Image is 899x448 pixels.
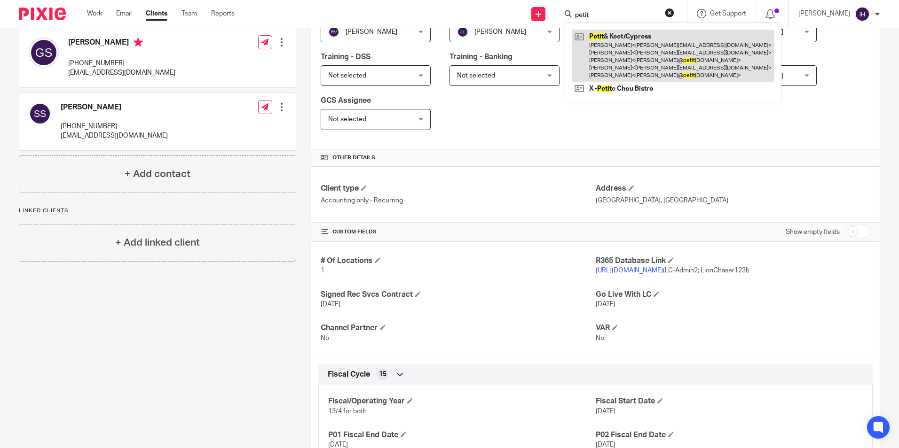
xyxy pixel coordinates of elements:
h4: Go Live With LC [596,290,870,300]
h4: Signed Rec Svcs Contract [321,290,595,300]
span: 13/4 for both [328,408,367,415]
span: [DATE] [596,408,615,415]
input: Search [574,11,659,20]
h4: Fiscal Start Date [596,396,863,406]
h4: P01 Fiscal End Date [328,430,595,440]
span: 1 [321,267,324,274]
h4: CUSTOM FIELDS [321,228,595,236]
img: svg%3E [457,26,468,38]
span: [PERSON_NAME] [346,29,397,35]
a: Email [116,9,132,18]
p: Accounting only - Recurring [321,196,595,205]
span: [DATE] [328,441,348,448]
img: svg%3E [855,7,870,22]
p: [EMAIL_ADDRESS][DOMAIN_NAME] [68,68,175,77]
h4: Client type [321,184,595,193]
h4: Channel Partner [321,323,595,333]
span: [DATE] [596,301,615,308]
p: [EMAIL_ADDRESS][DOMAIN_NAME] [61,131,168,140]
img: svg%3E [328,26,339,38]
h4: [PERSON_NAME] [68,38,175,49]
p: [PHONE_NUMBER] [61,122,168,131]
a: Team [181,9,197,18]
span: Not selected [328,72,366,79]
span: Fiscal Cycle [328,370,370,379]
label: Show empty fields [786,227,840,237]
span: (LC-Admin2; LionChaser123!) [596,267,749,274]
span: Other details [332,154,375,162]
h4: # Of Locations [321,256,595,266]
img: svg%3E [29,102,51,125]
img: svg%3E [29,38,59,68]
h4: + Add linked client [115,235,200,250]
span: No [596,335,604,341]
span: [DATE] [596,441,615,448]
span: No [321,335,329,341]
button: Clear [665,8,674,17]
h4: Address [596,184,870,193]
a: Reports [211,9,235,18]
p: [PHONE_NUMBER] [68,59,175,68]
span: [PERSON_NAME] [474,29,526,35]
img: Pixie [19,8,66,20]
span: [DATE] [321,301,340,308]
i: Primary [134,38,143,47]
h4: R365 Database Link [596,256,870,266]
h4: VAR [596,323,870,333]
h4: Fiscal/Operating Year [328,396,595,406]
h4: [PERSON_NAME] [61,102,168,112]
span: Not selected [328,116,366,123]
span: Training - Banking [449,53,513,61]
a: Work [87,9,102,18]
h4: P02 Fiscal End Date [596,430,863,440]
a: Clients [146,9,167,18]
h4: + Add contact [125,167,190,181]
span: Not selected [457,72,495,79]
span: Training - DSS [321,53,371,61]
a: [URL][DOMAIN_NAME] [596,267,663,274]
span: Get Support [710,10,746,17]
span: 15 [379,370,386,379]
p: [PERSON_NAME] [798,9,850,18]
p: Linked clients [19,207,296,215]
span: GCS Assignee [321,97,371,104]
p: [GEOGRAPHIC_DATA], [GEOGRAPHIC_DATA] [596,196,870,205]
